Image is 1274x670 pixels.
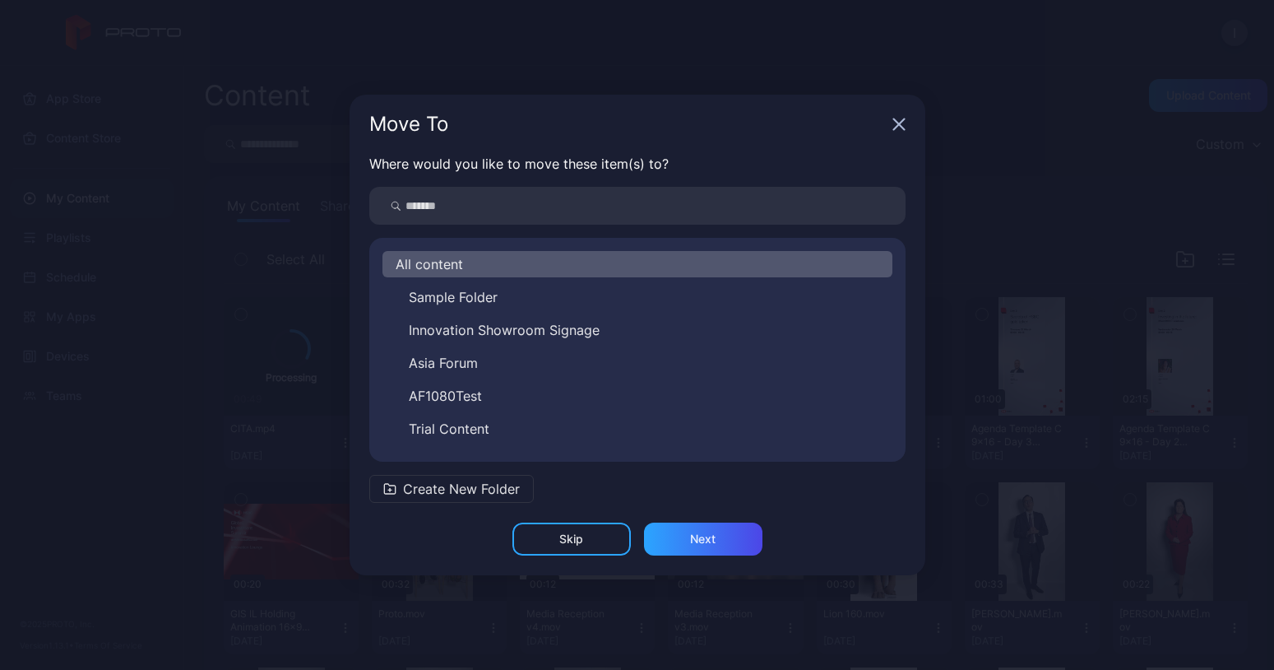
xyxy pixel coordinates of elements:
[644,523,762,556] button: Next
[382,317,892,343] button: Innovation Showroom Signage
[403,479,520,499] span: Create New Folder
[409,287,498,307] span: Sample Folder
[396,254,463,274] span: All content
[369,154,906,174] p: Where would you like to move these item(s) to?
[382,284,892,310] button: Sample Folder
[369,114,886,134] div: Move To
[382,383,892,409] button: AF1080Test
[512,523,631,556] button: Skip
[382,416,892,442] button: Trial Content
[409,353,478,373] span: Asia Forum
[559,533,583,546] div: Skip
[409,386,482,406] span: AF1080Test
[409,320,600,340] span: Innovation Showroom Signage
[690,533,716,546] div: Next
[409,419,489,439] span: Trial Content
[369,475,534,503] button: Create New Folder
[382,350,892,376] button: Asia Forum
